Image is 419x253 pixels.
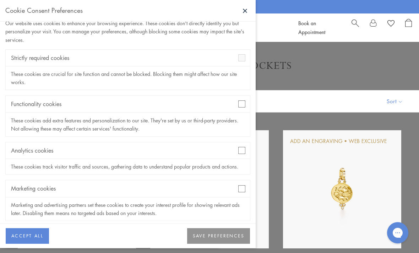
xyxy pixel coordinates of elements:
img: 18K Pisces Pendant [283,130,401,248]
button: SAVE PREFERENCES [187,228,250,244]
div: These cookies track visitor traffic and sources, gathering data to understand popular products an... [6,159,250,174]
div: Add An Engraving • Web Exclusive [290,137,387,145]
button: ACCEPT ALL [6,228,49,244]
a: Book an Appointment [298,20,325,35]
div: Strictly required cookies [6,50,250,66]
div: Functionality cookies [6,96,250,112]
div: Our website uses cookies to enhance your browsing experience. These cookies don't directly identi... [5,19,250,44]
div: Marketing cookies [6,180,250,197]
a: View Wishlist [387,19,394,29]
div: These cookies add extra features and personalization to our site. They're set by us or third-part... [6,113,250,136]
div: Marketing and advertising partners set these cookies to create your interest profile for showing ... [6,197,250,221]
div: These cookies are crucial for site function and cannot be blocked. Blocking them might affect how... [6,66,250,90]
a: Search [352,19,359,37]
div: Cookie Consent Preferences [5,5,83,16]
button: Show sort by [371,90,419,112]
iframe: Gorgias live chat messenger [383,220,412,246]
a: Open Shopping Bag [405,19,412,37]
div: Analytics cookies [6,142,250,159]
